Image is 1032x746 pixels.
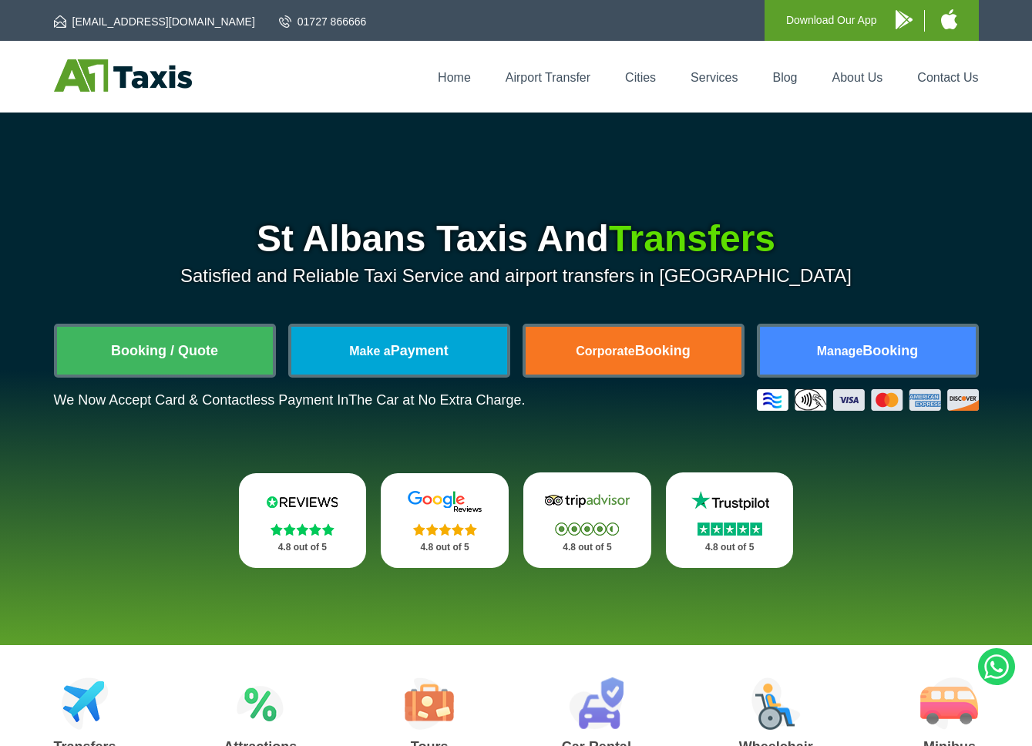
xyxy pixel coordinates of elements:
[271,523,334,536] img: Stars
[917,71,978,84] a: Contact Us
[920,677,978,730] img: Minibus
[54,392,526,408] p: We Now Accept Card & Contactless Payment In
[405,677,454,730] img: Tours
[256,490,348,513] img: Reviews.io
[54,265,979,287] p: Satisfied and Reliable Taxi Service and airport transfers in [GEOGRAPHIC_DATA]
[786,11,877,30] p: Download Our App
[569,677,624,730] img: Car Rental
[54,59,192,92] img: A1 Taxis St Albans LTD
[541,489,634,512] img: Tripadvisor
[757,389,979,411] img: Credit And Debit Cards
[772,71,797,84] a: Blog
[684,489,776,512] img: Trustpilot
[413,523,477,536] img: Stars
[526,327,741,375] a: CorporateBooking
[555,523,619,536] img: Stars
[666,472,794,568] a: Trustpilot Stars 4.8 out of 5
[398,538,492,557] p: 4.8 out of 5
[291,327,507,375] a: Make aPayment
[683,538,777,557] p: 4.8 out of 5
[398,490,491,513] img: Google
[239,473,367,568] a: Reviews.io Stars 4.8 out of 5
[57,327,273,375] a: Booking / Quote
[832,71,883,84] a: About Us
[54,220,979,257] h1: St Albans Taxis And
[438,71,471,84] a: Home
[523,472,651,568] a: Tripadvisor Stars 4.8 out of 5
[348,392,525,408] span: The Car at No Extra Charge.
[751,677,801,730] img: Wheelchair
[760,327,976,375] a: ManageBooking
[256,538,350,557] p: 4.8 out of 5
[941,9,957,29] img: A1 Taxis iPhone App
[698,523,762,536] img: Stars
[381,473,509,568] a: Google Stars 4.8 out of 5
[349,344,390,358] span: Make a
[54,14,255,29] a: [EMAIL_ADDRESS][DOMAIN_NAME]
[62,677,109,730] img: Airport Transfers
[609,218,775,259] span: Transfers
[506,71,590,84] a: Airport Transfer
[817,344,863,358] span: Manage
[576,344,634,358] span: Corporate
[237,677,284,730] img: Attractions
[625,71,656,84] a: Cities
[540,538,634,557] p: 4.8 out of 5
[691,71,738,84] a: Services
[896,10,913,29] img: A1 Taxis Android App
[279,14,367,29] a: 01727 866666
